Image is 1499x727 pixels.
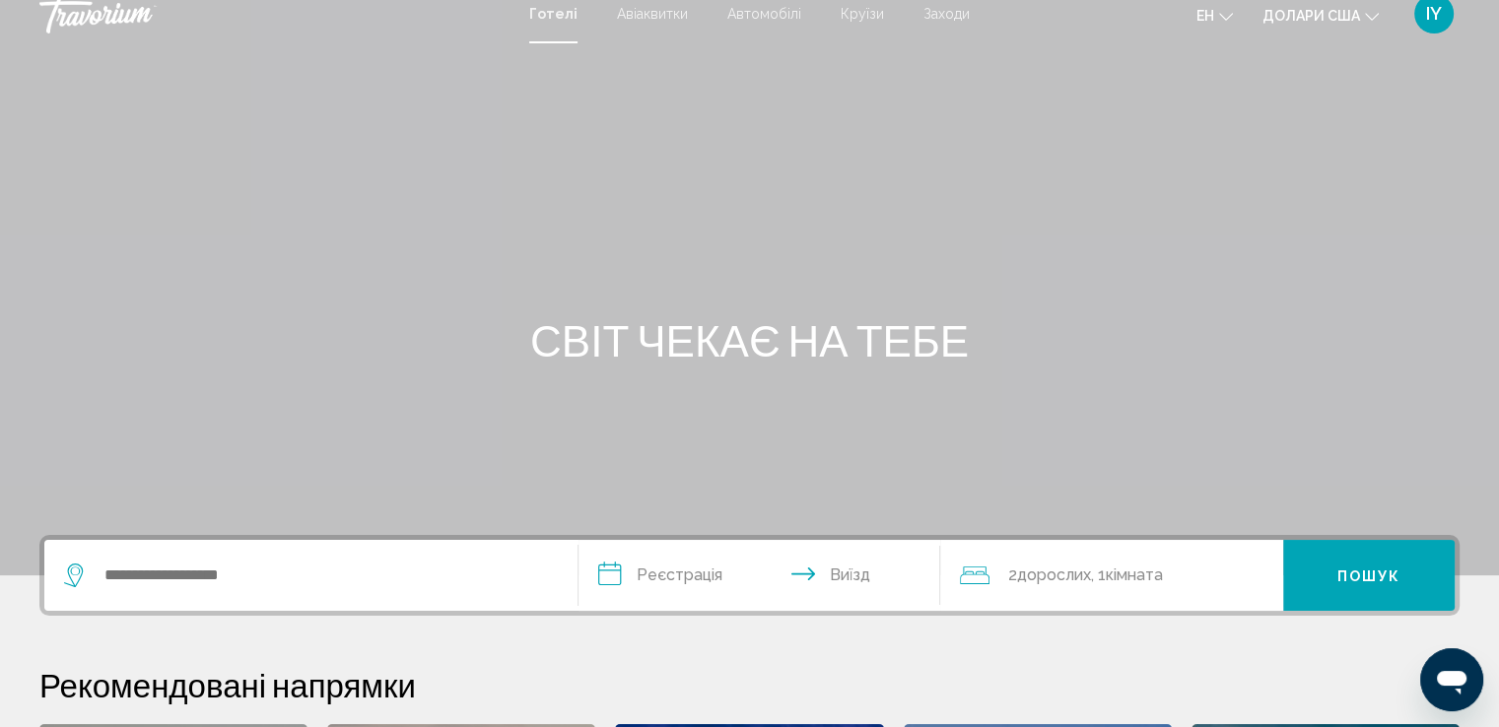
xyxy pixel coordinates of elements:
font: дорослих [1016,565,1090,584]
button: Дати заїзду та виїзду [579,540,941,611]
button: Пошук [1283,540,1455,611]
iframe: Кнопка для запуску вікна повідомлення [1420,648,1483,711]
font: СВІТ ЧЕКАЄ НА ТЕБЕ [530,314,969,365]
font: , 1 [1090,565,1105,584]
button: Змінити валюту [1262,1,1379,30]
a: Заходи [923,6,970,22]
font: ен [1196,8,1214,24]
div: Віджет пошуку [44,540,1455,611]
font: Долари США [1262,8,1360,24]
font: кімната [1105,565,1162,584]
a: Круїзи [841,6,884,22]
a: Авіаквитки [617,6,688,22]
font: Рекомендовані напрямки [39,665,416,704]
a: Автомобілі [727,6,801,22]
button: Мандрівники: 2 дорослих, 0 дітей [940,540,1283,611]
font: 2 [1007,565,1016,584]
font: Пошук [1337,568,1401,584]
font: IY [1426,3,1442,24]
button: Змінити мову [1196,1,1233,30]
a: Готелі [529,6,578,22]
